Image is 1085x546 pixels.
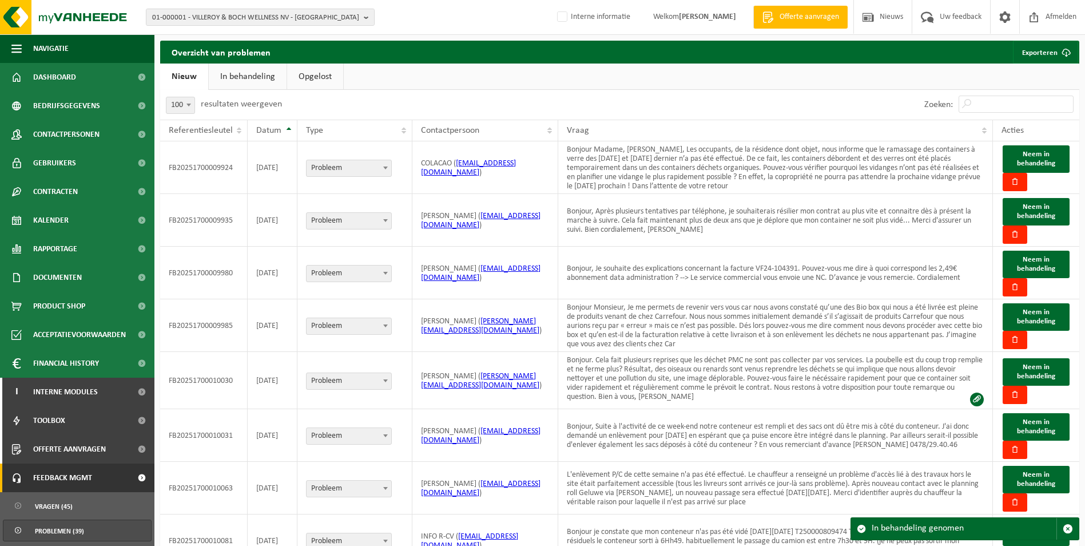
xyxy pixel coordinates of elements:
[558,299,993,352] td: Bonjour Monsieur, Je me permets de revenir vers vous car nous avons constaté qu’une des Bio box q...
[1003,466,1070,493] button: Neem in behandeling
[306,212,392,230] span: Probleem
[1003,198,1070,225] button: Neem in behandeling
[679,13,736,21] strong: [PERSON_NAME]
[306,428,392,445] span: Probleem
[33,177,78,206] span: Contracten
[160,299,248,352] td: FB20251700009985
[166,97,195,114] span: 100
[33,263,82,292] span: Documenten
[558,247,993,299] td: Bonjour, Je souhaite des explications concernant la facture VF24-104391. Pouvez-vous me dire à qu...
[306,126,323,135] span: Type
[421,159,516,177] a: [EMAIL_ADDRESS][DOMAIN_NAME]
[412,409,558,462] td: [PERSON_NAME] ( )
[307,481,391,497] span: Probleem
[1001,126,1024,135] span: Acties
[33,464,92,492] span: Feedback MGMT
[924,100,953,109] label: Zoeken:
[307,373,391,389] span: Probleem
[256,126,281,135] span: Datum
[555,9,630,26] label: Interne informatie
[1017,418,1055,435] span: Neem in behandeling
[146,9,375,26] button: 01-000001 - VILLEROY & BOCH WELLNESS NV - [GEOGRAPHIC_DATA]
[421,159,516,177] span: COLACAO ( )
[1017,256,1055,272] span: Neem in behandeling
[307,428,391,444] span: Probleem
[1017,363,1055,380] span: Neem in behandeling
[160,409,248,462] td: FB20251700010031
[33,406,65,435] span: Toolbox
[1017,203,1055,220] span: Neem in behandeling
[412,194,558,247] td: [PERSON_NAME] ( )
[33,349,99,378] span: Financial History
[753,6,848,29] a: Offerte aanvragen
[558,141,993,194] td: Bonjour Madame, [PERSON_NAME], Les occupants, de la résidence dont objet, nous informe que le ram...
[33,235,77,263] span: Rapportage
[166,97,194,113] span: 100
[307,266,391,282] span: Probleem
[307,160,391,176] span: Probleem
[1013,41,1078,64] a: Exporteren
[33,206,69,235] span: Kalender
[33,435,106,464] span: Offerte aanvragen
[33,34,69,63] span: Navigatie
[306,318,392,335] span: Probleem
[248,194,297,247] td: [DATE]
[421,264,540,282] a: [EMAIL_ADDRESS][DOMAIN_NAME]
[160,64,208,90] a: Nieuw
[33,120,100,149] span: Contactpersonen
[33,378,98,406] span: Interne modules
[1003,251,1070,278] button: Neem in behandeling
[33,149,76,177] span: Gebruikers
[248,462,297,515] td: [DATE]
[558,352,993,409] td: Bonjour. Cela fait plusieurs reprises que les déchet PMC ne sont pas collecter par vos services. ...
[567,126,589,135] span: Vraag
[160,352,248,409] td: FB20251700010030
[306,480,392,497] span: Probleem
[421,480,540,497] span: [PERSON_NAME] ( )
[1017,471,1055,488] span: Neem in behandeling
[421,480,540,497] a: [EMAIL_ADDRESS][DOMAIN_NAME]
[248,409,297,462] td: [DATE]
[160,194,248,247] td: FB20251700009935
[33,92,100,120] span: Bedrijfsgegevens
[160,462,248,515] td: FB20251700010063
[558,194,993,247] td: Bonjour, Après plusieurs tentatives par téléphone, je souhaiterais résilier mon contrat au plus v...
[421,372,539,390] a: [PERSON_NAME][EMAIL_ADDRESS][DOMAIN_NAME]
[306,160,392,177] span: Probleem
[421,126,479,135] span: Contactpersoon
[872,518,1056,540] div: In behandeling genomen
[248,352,297,409] td: [DATE]
[287,64,343,90] a: Opgelost
[412,352,558,409] td: [PERSON_NAME] ( )
[160,41,282,64] h2: Overzicht van problemen
[33,63,76,92] span: Dashboard
[421,317,542,335] span: [PERSON_NAME] ( )
[248,141,297,194] td: [DATE]
[421,212,540,230] a: [EMAIL_ADDRESS][DOMAIN_NAME]
[201,100,282,109] label: resultaten weergeven
[306,265,392,282] span: Probleem
[307,318,391,334] span: Probleem
[421,264,540,282] span: [PERSON_NAME] ( )
[777,11,842,23] span: Offerte aanvragen
[33,292,85,321] span: Product Shop
[35,520,84,542] span: Problemen (39)
[306,373,392,390] span: Probleem
[3,495,152,517] a: Vragen (45)
[160,247,248,299] td: FB20251700009980
[152,9,359,26] span: 01-000001 - VILLEROY & BOCH WELLNESS NV - [GEOGRAPHIC_DATA]
[33,321,126,349] span: Acceptatievoorwaarden
[1017,151,1055,167] span: Neem in behandeling
[1003,413,1070,441] button: Neem in behandeling
[35,496,73,517] span: Vragen (45)
[1003,303,1070,331] button: Neem in behandeling
[169,126,233,135] span: Referentiesleutel
[248,299,297,352] td: [DATE]
[307,213,391,229] span: Probleem
[1003,358,1070,386] button: Neem in behandeling
[11,378,22,406] span: I
[209,64,287,90] a: In behandeling
[1003,145,1070,173] button: Neem in behandeling
[558,462,993,515] td: L'enlèvement P/C de cette semaine n'a pas été effectué. Le chauffeur a renseigné un problème d'ac...
[248,247,297,299] td: [DATE]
